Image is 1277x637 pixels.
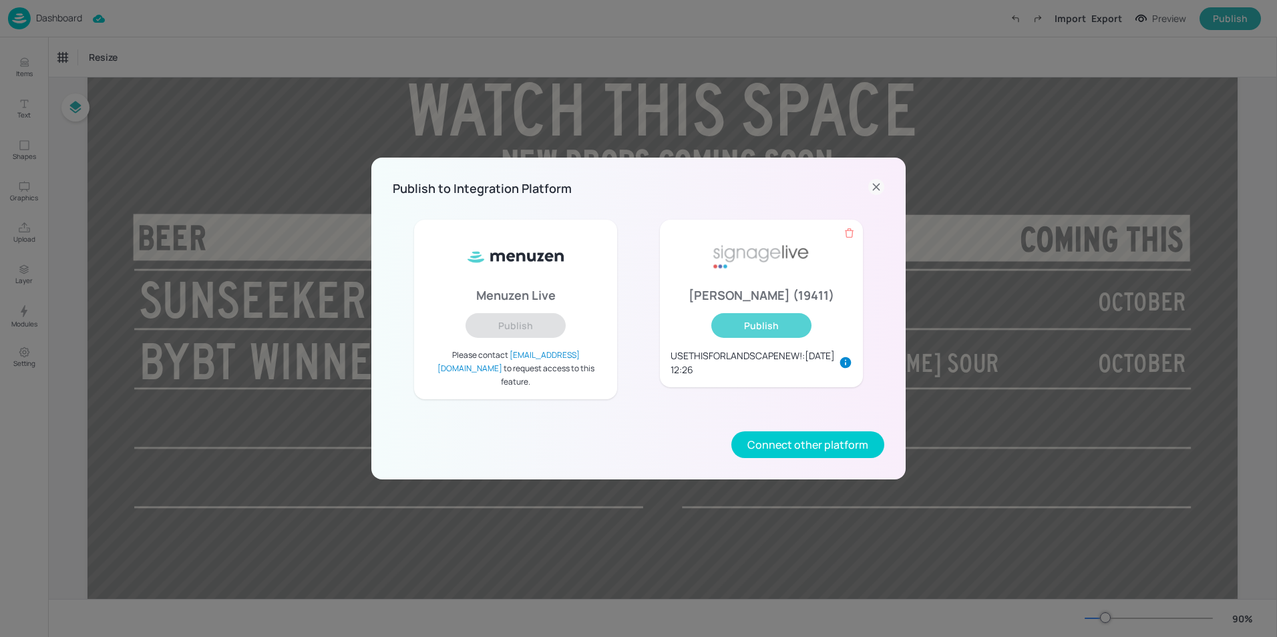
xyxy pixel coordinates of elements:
span: [EMAIL_ADDRESS][DOMAIN_NAME] [437,349,580,374]
div: USETHISFORLANDSCAPENEW! : [DATE] 12:26 [671,349,836,377]
p: Menuzen Live [476,289,556,302]
p: [PERSON_NAME] (19411) [689,289,834,302]
button: Publish [711,313,811,338]
button: Connect other platform [731,431,884,458]
button: Disconnect from Signagelive [838,222,861,244]
img: ml8WC8f0XxQ8HKVnnVUe7f5Gv1vbApsJzyFa2MjOoB8SUy3kBkfteYo5TIAmtfcjWXsj8oHYkuYqrJRUn+qckOrNdzmSzIzkA... [466,230,566,284]
span: Please contact to request access to this feature. [425,349,606,389]
h6: Publish to Integration Platform [393,179,572,198]
img: signage-live-aafa7296.png [711,230,811,284]
svg: Last time publish widget in this device [839,356,852,369]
